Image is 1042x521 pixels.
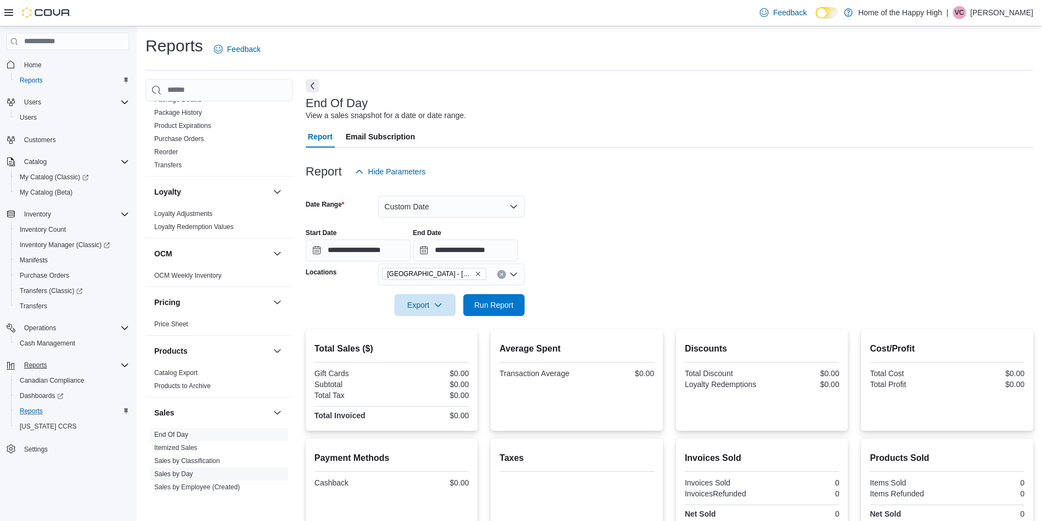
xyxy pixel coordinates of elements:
[306,79,319,92] button: Next
[955,6,964,19] span: VC
[970,6,1033,19] p: [PERSON_NAME]
[306,97,368,110] h3: End Of Day
[11,419,133,434] button: [US_STATE] CCRS
[953,6,966,19] div: Vanessa Cappis
[154,161,182,169] span: Transfers
[351,161,430,183] button: Hide Parameters
[271,344,284,358] button: Products
[394,411,469,420] div: $0.00
[15,223,71,236] a: Inventory Count
[306,110,466,121] div: View a sales snapshot for a date or date range.
[20,155,129,168] span: Catalog
[870,510,901,518] strong: Net Sold
[579,369,654,378] div: $0.00
[950,478,1024,487] div: 0
[20,225,66,234] span: Inventory Count
[870,380,945,389] div: Total Profit
[368,166,426,177] span: Hide Parameters
[271,247,284,260] button: OCM
[154,407,269,418] button: Sales
[11,222,133,237] button: Inventory Count
[15,374,89,387] a: Canadian Compliance
[378,196,525,218] button: Custom Date
[24,324,56,332] span: Operations
[154,148,178,156] a: Reorder
[315,380,389,389] div: Subtotal
[24,445,48,454] span: Settings
[15,171,93,184] a: My Catalog (Classic)
[11,268,133,283] button: Purchase Orders
[382,268,486,280] span: Sherwood Park - Baseline Road - Fire & Flower
[474,300,514,311] span: Run Report
[15,389,129,402] span: Dashboards
[20,321,129,335] span: Operations
[20,173,89,182] span: My Catalog (Classic)
[394,294,456,316] button: Export
[15,374,129,387] span: Canadian Compliance
[20,96,129,109] span: Users
[145,318,293,335] div: Pricing
[306,229,337,237] label: Start Date
[685,452,840,465] h2: Invoices Sold
[394,369,469,378] div: $0.00
[315,369,389,378] div: Gift Cards
[15,300,51,313] a: Transfers
[764,478,839,487] div: 0
[24,61,42,69] span: Home
[773,7,806,18] span: Feedback
[15,420,129,433] span: Washington CCRS
[315,452,469,465] h2: Payment Methods
[11,169,133,185] a: My Catalog (Classic)
[20,133,60,147] a: Customers
[20,58,129,72] span: Home
[870,489,945,498] div: Items Refunded
[950,489,1024,498] div: 0
[11,336,133,351] button: Cash Management
[154,122,211,130] a: Product Expirations
[154,431,188,438] a: End Of Day
[950,380,1024,389] div: $0.00
[20,302,47,311] span: Transfers
[154,320,188,329] span: Price Sheet
[685,380,760,389] div: Loyalty Redemptions
[20,443,52,456] a: Settings
[755,2,811,24] a: Feedback
[15,171,129,184] span: My Catalog (Classic)
[11,403,133,419] button: Reports
[315,342,469,355] h2: Total Sales ($)
[685,489,760,498] div: InvoicesRefunded
[154,407,174,418] h3: Sales
[227,44,260,55] span: Feedback
[387,268,473,279] span: [GEOGRAPHIC_DATA] - [GEOGRAPHIC_DATA] - Fire & Flower
[271,296,284,309] button: Pricing
[20,359,51,372] button: Reports
[154,369,197,377] a: Catalog Export
[24,136,56,144] span: Customers
[20,155,51,168] button: Catalog
[20,407,43,415] span: Reports
[145,269,293,286] div: OCM
[15,300,129,313] span: Transfers
[685,369,760,378] div: Total Discount
[154,96,202,103] a: Package Details
[154,457,220,465] a: Sales by Classification
[764,489,839,498] div: 0
[15,111,41,124] a: Users
[11,110,133,125] button: Users
[946,6,948,19] p: |
[20,133,129,147] span: Customers
[145,35,203,57] h1: Reports
[20,391,63,400] span: Dashboards
[11,237,133,253] a: Inventory Manager (Classic)
[764,380,839,389] div: $0.00
[306,239,411,261] input: Press the down key to open a popover containing a calendar.
[2,441,133,456] button: Settings
[2,320,133,336] button: Operations
[154,272,222,279] a: OCM Weekly Inventory
[394,391,469,400] div: $0.00
[154,297,269,308] button: Pricing
[15,254,129,267] span: Manifests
